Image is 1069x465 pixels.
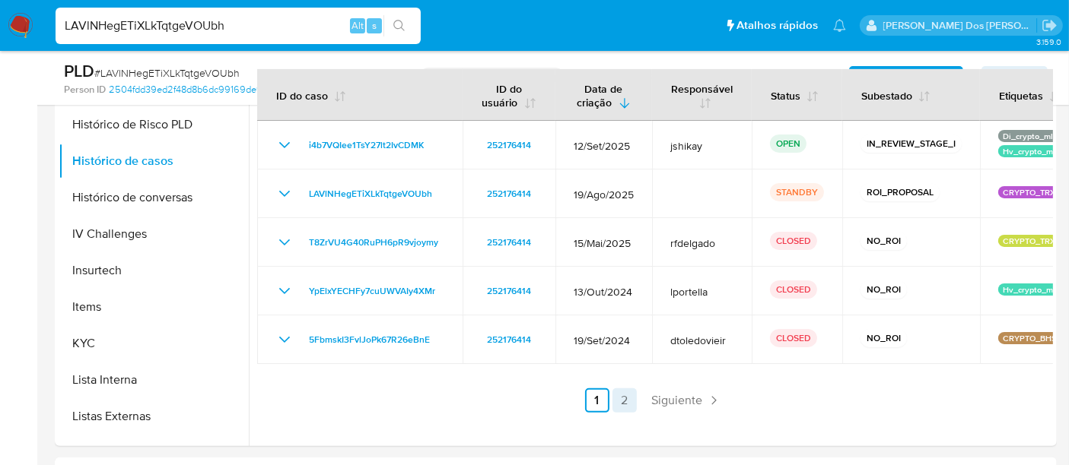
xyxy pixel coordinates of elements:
b: AML Data Collector [860,66,953,90]
input: Pesquise usuários ou casos... [56,16,421,36]
b: PLD [64,59,94,83]
button: search-icon [383,15,415,36]
b: Person ID [64,83,106,96]
p: STANDBY - ROI PROPOSAL [419,68,565,89]
span: Atalhos rápidos [737,17,818,33]
span: 3.159.0 [1036,36,1061,48]
button: Insurtech [59,252,249,289]
button: KYC [59,325,249,362]
span: s [372,18,377,33]
button: Items [59,289,249,325]
button: Listas Externas [59,398,249,435]
span: Ações [992,66,1022,90]
button: Ações [982,66,1048,90]
button: Lista Interna [59,362,249,398]
span: # LAVlNHegETiXLkTqtgeVOUbh [94,65,240,81]
a: 2504fdd39ed2f48d8b6dc99169de9425 [109,83,290,96]
p: renato.lopes@mercadopago.com.br [883,18,1037,33]
span: Alt [352,18,364,33]
button: AML Data Collector [849,66,963,90]
button: Histórico de casos [59,143,249,179]
a: Sair [1042,17,1058,33]
button: IV Challenges [59,216,249,252]
a: Notificações [833,19,846,32]
button: Histórico de conversas [59,179,249,216]
button: Histórico de Risco PLD [59,106,249,143]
